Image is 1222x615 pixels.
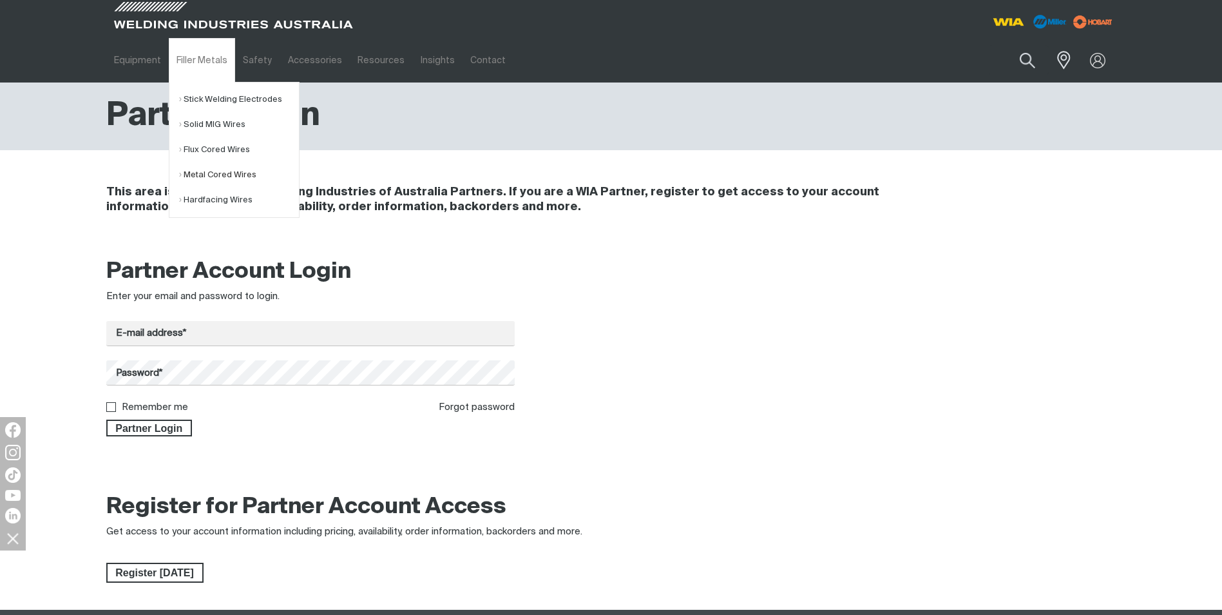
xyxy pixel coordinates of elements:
[179,162,299,188] a: Metal Cored Wires
[5,445,21,460] img: Instagram
[235,38,280,83] a: Safety
[169,38,235,83] a: Filler Metals
[106,258,515,286] h2: Partner Account Login
[106,95,320,137] h1: Partner Login
[106,420,193,436] button: Partner Login
[5,422,21,438] img: Facebook
[5,508,21,523] img: LinkedIn
[179,87,299,112] a: Stick Welding Electrodes
[108,563,202,583] span: Register [DATE]
[179,137,299,162] a: Flux Cored Wires
[108,420,191,436] span: Partner Login
[989,45,1049,75] input: Product name or item number...
[350,38,412,83] a: Resources
[412,38,462,83] a: Insights
[1006,45,1049,75] button: Search products
[169,82,300,218] ul: Filler Metals Submenu
[106,289,515,304] div: Enter your email and password to login.
[280,38,350,83] a: Accessories
[179,112,299,137] a: Solid MIG Wires
[106,563,204,583] a: Register Today
[106,493,506,522] h2: Register for Partner Account Access
[5,490,21,501] img: YouTube
[106,527,582,536] span: Get access to your account information including pricing, availability, order information, backor...
[179,188,299,213] a: Hardfacing Wires
[463,38,513,83] a: Contact
[5,467,21,483] img: TikTok
[122,402,188,412] label: Remember me
[1069,12,1116,32] img: miller
[106,38,864,83] nav: Main
[439,402,515,412] a: Forgot password
[106,185,944,215] h4: This area is exclusively for Welding Industries of Australia Partners. If you are a WIA Partner, ...
[2,527,24,549] img: hide socials
[106,38,169,83] a: Equipment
